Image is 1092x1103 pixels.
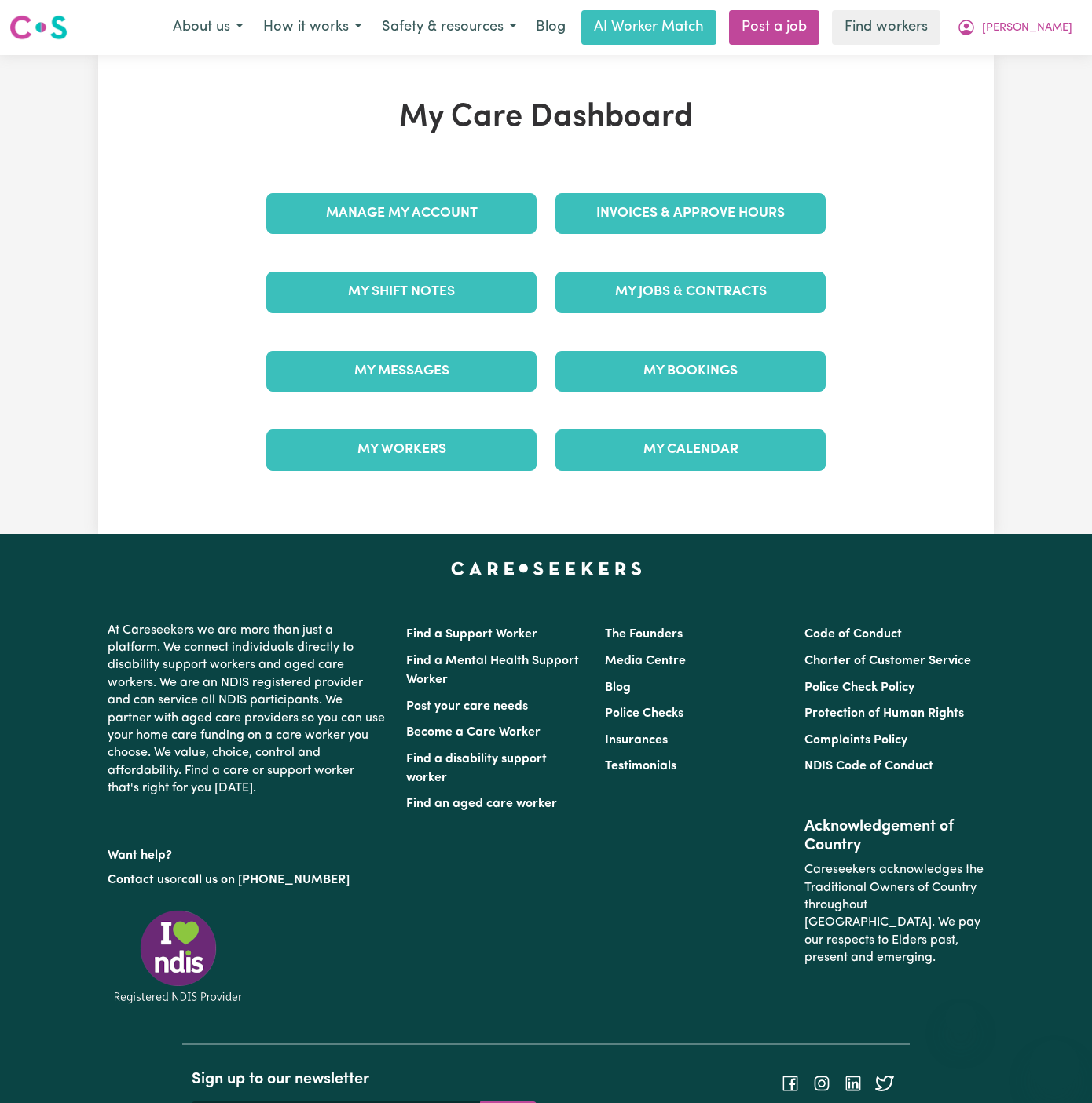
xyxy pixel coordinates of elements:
a: Complaints Policy [804,734,907,747]
a: Testimonials [605,760,676,772]
a: Follow Careseekers on Instagram [812,1077,831,1090]
iframe: Close message [945,1003,977,1034]
a: Media Centre [605,655,686,667]
img: Registered NDIS provider [108,908,249,1006]
h2: Acknowledgement of Country [804,817,984,855]
span: [PERSON_NAME] [982,20,1072,37]
a: Follow Careseekers on Facebook [781,1077,800,1090]
p: Want help? [108,841,387,864]
a: My Bookings [555,351,826,392]
a: Contact us [108,874,170,886]
a: AI Worker Match [581,10,716,45]
a: Find a Support Worker [406,628,537,641]
a: Become a Care Worker [406,726,541,739]
a: Charter of Customer Service [804,655,971,667]
a: Careseekers logo [9,9,68,46]
button: Safety & resources [372,11,526,44]
a: NDIS Code of Conduct [804,760,933,772]
iframe: Button to launch messaging window [1029,1040,1079,1090]
a: call us on [PHONE_NUMBER] [181,874,350,886]
button: How it works [253,11,372,44]
p: Careseekers acknowledges the Traditional Owners of Country throughout [GEOGRAPHIC_DATA]. We pay o... [804,855,984,973]
a: Insurances [605,734,668,747]
a: Police Check Policy [804,681,914,694]
a: Find a disability support worker [406,753,547,784]
a: Blog [605,681,631,694]
a: My Calendar [555,429,826,470]
button: My Account [947,11,1083,44]
a: Find workers [832,10,940,45]
button: About us [163,11,253,44]
img: Careseekers logo [9,13,68,42]
a: Blog [526,10,575,45]
a: My Jobs & Contracts [555,272,826,312]
a: My Shift Notes [266,272,537,312]
a: Police Checks [605,707,683,720]
a: Post a job [729,10,819,45]
a: Invoices & Approve Hours [555,193,826,234]
a: Careseekers home page [451,562,642,575]
a: Find an aged care worker [406,798,557,810]
h1: My Care Dashboard [257,99,835,137]
a: Follow Careseekers on Twitter [875,1077,894,1090]
a: My Messages [266,351,537,392]
a: My Workers [266,429,537,470]
a: Follow Careseekers on LinkedIn [844,1077,863,1090]
a: Code of Conduct [804,628,902,641]
a: The Founders [605,628,683,641]
a: Manage My Account [266,193,537,234]
a: Post your care needs [406,700,528,713]
a: Protection of Human Rights [804,707,964,720]
p: At Careseekers we are more than just a platform. We connect individuals directly to disability su... [108,615,387,804]
a: Find a Mental Health Support Worker [406,655,579,686]
p: or [108,865,387,895]
h2: Sign up to our newsletter [192,1070,537,1089]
